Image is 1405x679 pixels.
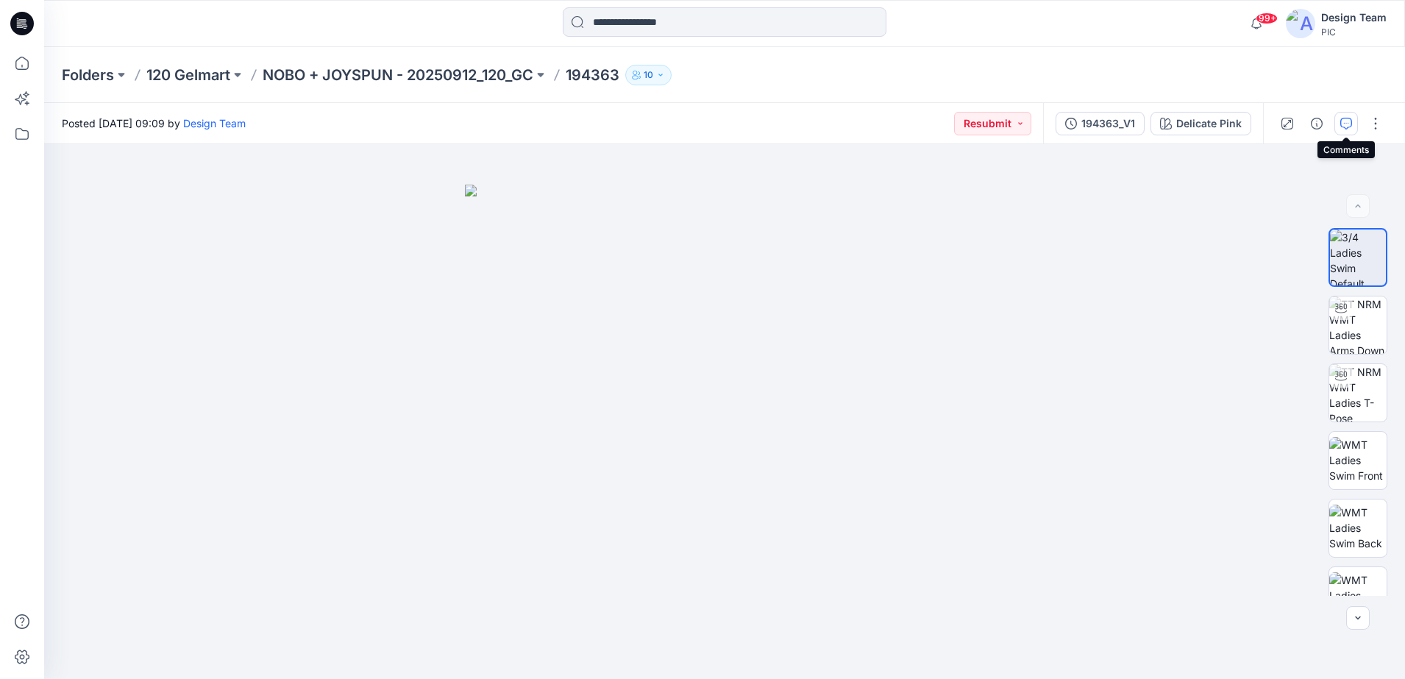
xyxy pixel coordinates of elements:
a: NOBO + JOYSPUN - 20250912_120_GC [263,65,533,85]
div: 194363_V1 [1081,115,1135,132]
div: PIC [1321,26,1387,38]
img: TT NRM WMT Ladies T-Pose [1329,364,1387,422]
img: TT NRM WMT Ladies Arms Down [1329,296,1387,354]
a: Design Team [183,117,246,129]
button: 10 [625,65,672,85]
div: Design Team [1321,9,1387,26]
button: Delicate Pink [1150,112,1251,135]
img: 3/4 Ladies Swim Default [1330,230,1386,285]
p: 194363 [566,65,619,85]
img: WMT Ladies Swim Left [1329,572,1387,619]
img: WMT Ladies Swim Back [1329,505,1387,551]
a: 120 Gelmart [146,65,230,85]
div: Delicate Pink [1176,115,1242,132]
img: avatar [1286,9,1315,38]
img: WMT Ladies Swim Front [1329,437,1387,483]
span: 99+ [1256,13,1278,24]
a: Folders [62,65,114,85]
p: 10 [644,67,653,83]
button: Details [1305,112,1328,135]
button: 194363_V1 [1056,112,1145,135]
span: Posted [DATE] 09:09 by [62,115,246,131]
